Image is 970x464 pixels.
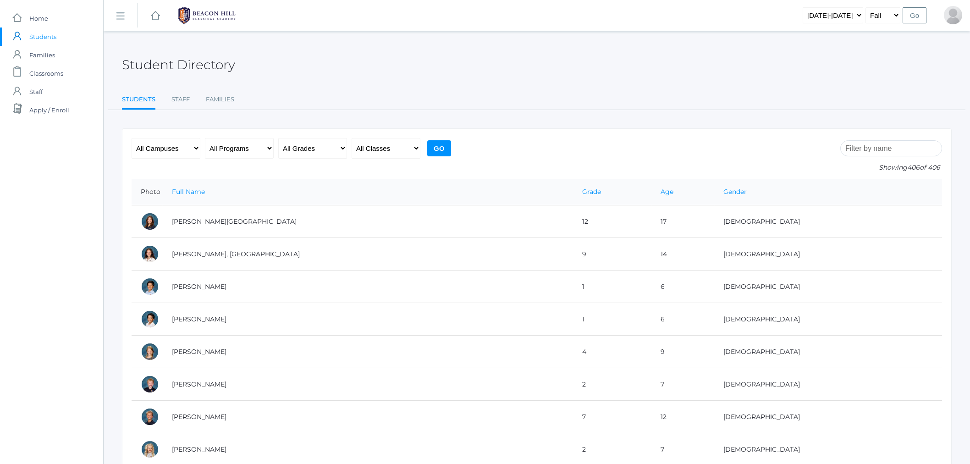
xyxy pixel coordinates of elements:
div: Amelia Adams [141,342,159,361]
td: 7 [651,368,714,401]
td: [PERSON_NAME] [163,303,573,336]
span: Families [29,46,55,64]
div: Dominic Abrea [141,277,159,296]
td: 6 [651,271,714,303]
p: Showing of 406 [840,163,942,172]
img: 1_BHCALogos-05.png [172,4,241,27]
div: Caitlin Tourje [944,6,962,24]
td: 12 [573,205,651,238]
h2: Student Directory [122,58,235,72]
span: 406 [907,163,920,171]
td: 9 [651,336,714,368]
input: Filter by name [840,140,942,156]
div: Cole Albanese [141,408,159,426]
td: 4 [573,336,651,368]
td: [PERSON_NAME] [163,271,573,303]
th: Photo [132,179,163,205]
a: Full Name [172,188,205,196]
td: [PERSON_NAME] [163,368,573,401]
td: [DEMOGRAPHIC_DATA] [714,336,942,368]
td: [DEMOGRAPHIC_DATA] [714,205,942,238]
td: 14 [651,238,714,271]
div: Elle Albanese [141,440,159,458]
td: [PERSON_NAME] [163,336,573,368]
td: 17 [651,205,714,238]
td: [DEMOGRAPHIC_DATA] [714,368,942,401]
input: Go [427,140,451,156]
td: [PERSON_NAME], [GEOGRAPHIC_DATA] [163,238,573,271]
div: Charlotte Abdulla [141,212,159,231]
td: [DEMOGRAPHIC_DATA] [714,401,942,433]
td: [DEMOGRAPHIC_DATA] [714,303,942,336]
span: Classrooms [29,64,63,83]
a: Age [661,188,673,196]
td: [DEMOGRAPHIC_DATA] [714,238,942,271]
td: 1 [573,303,651,336]
td: 12 [651,401,714,433]
a: Students [122,90,155,110]
div: Phoenix Abdulla [141,245,159,263]
a: Gender [723,188,747,196]
td: 9 [573,238,651,271]
td: [PERSON_NAME][GEOGRAPHIC_DATA] [163,205,573,238]
td: 6 [651,303,714,336]
span: Home [29,9,48,28]
td: [PERSON_NAME] [163,401,573,433]
td: 2 [573,368,651,401]
td: [DEMOGRAPHIC_DATA] [714,271,942,303]
span: Students [29,28,56,46]
a: Grade [582,188,601,196]
span: Staff [29,83,43,101]
span: Apply / Enroll [29,101,69,119]
div: Grayson Abrea [141,310,159,328]
td: 7 [573,401,651,433]
div: Jack Adams [141,375,159,393]
td: 1 [573,271,651,303]
a: Staff [171,90,190,109]
input: Go [903,7,926,23]
a: Families [206,90,234,109]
